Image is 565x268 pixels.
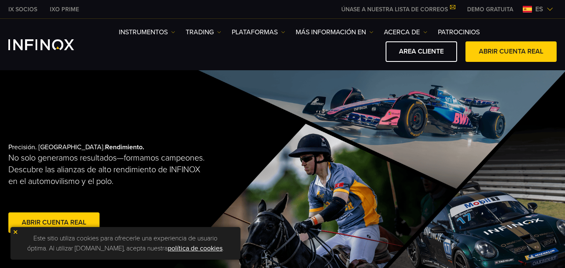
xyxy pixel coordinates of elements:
[384,27,427,37] a: ACERCA DE
[8,39,94,50] a: INFINOX Logo
[15,231,236,255] p: Este sitio utiliza cookies para ofrecerle una experiencia de usuario óptima. Al utilizar [DOMAIN_...
[168,244,222,253] a: política de cookies
[8,130,255,248] div: Precisión. [GEOGRAPHIC_DATA].
[461,5,519,14] a: INFINOX MENU
[105,143,144,151] strong: Rendimiento.
[232,27,285,37] a: PLATAFORMAS
[8,152,206,187] p: No solo generamos resultados—formamos campeones. Descubre las alianzas de alto rendimiento de INF...
[43,5,85,14] a: INFINOX
[119,27,175,37] a: Instrumentos
[2,5,43,14] a: INFINOX
[13,229,18,235] img: yellow close icon
[8,212,100,233] a: Abrir cuenta real
[386,41,457,62] a: AREA CLIENTE
[532,4,547,14] span: es
[465,41,557,62] a: ABRIR CUENTA REAL
[186,27,221,37] a: TRADING
[335,6,461,13] a: ÚNASE A NUESTRA LISTA DE CORREOS
[438,27,480,37] a: Patrocinios
[296,27,373,37] a: Más información en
